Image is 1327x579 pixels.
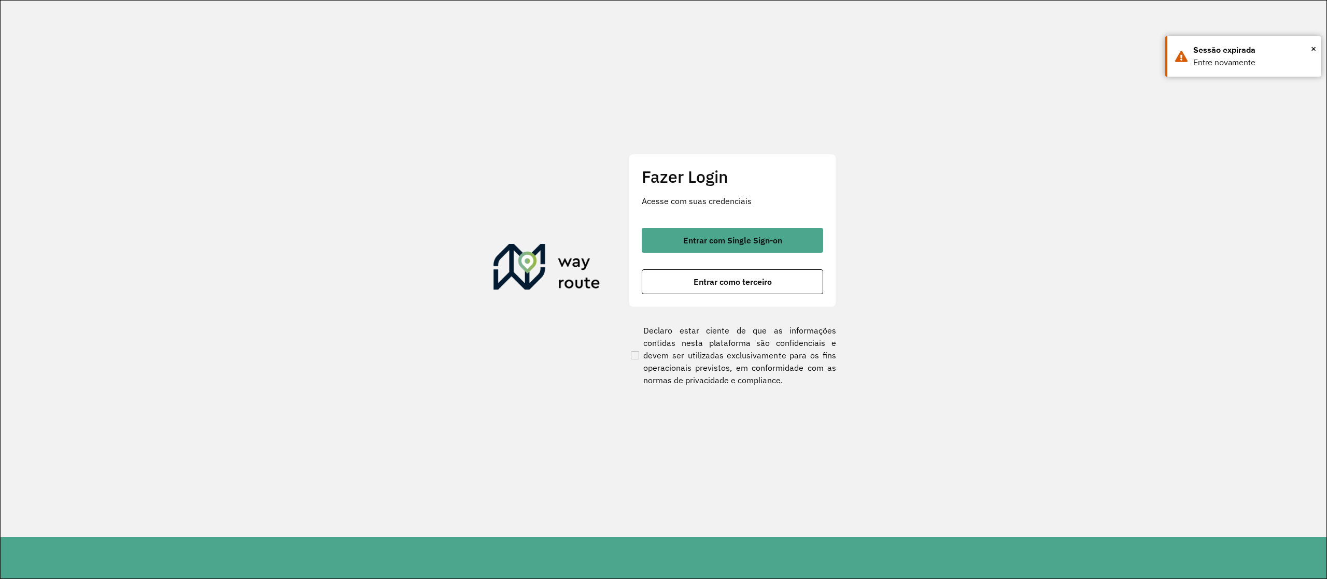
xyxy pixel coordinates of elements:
[1193,44,1313,56] div: Sessão expirada
[493,244,600,294] img: Roteirizador AmbevTech
[629,324,836,386] label: Declaro estar ciente de que as informações contidas nesta plataforma são confidenciais e devem se...
[694,278,772,286] span: Entrar como terceiro
[642,269,823,294] button: button
[1193,56,1313,69] div: Entre novamente
[1311,41,1316,56] button: Close
[1311,41,1316,56] span: ×
[642,195,823,207] p: Acesse com suas credenciais
[683,236,782,244] span: Entrar com Single Sign-on
[642,167,823,186] h2: Fazer Login
[642,228,823,253] button: button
